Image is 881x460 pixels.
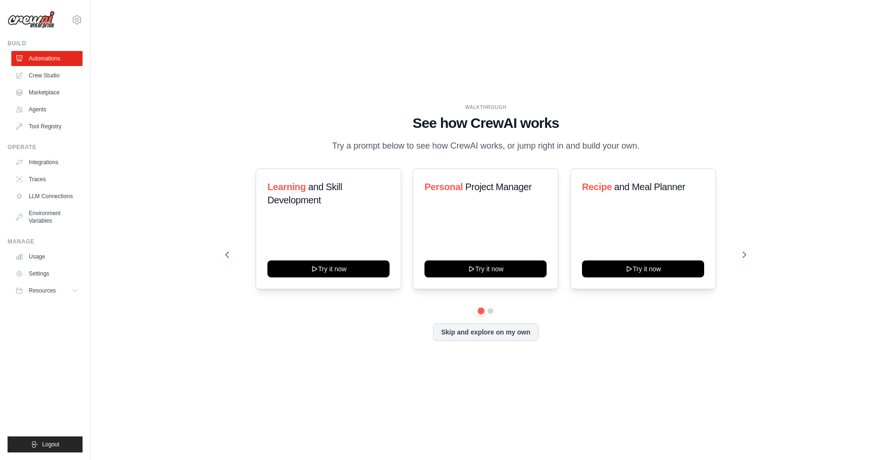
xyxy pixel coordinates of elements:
span: Logout [42,441,59,448]
span: Resources [29,287,56,294]
button: Try it now [582,260,704,277]
a: Usage [11,249,83,264]
span: Recipe [582,182,612,192]
div: Operate [8,143,83,151]
a: Automations [11,51,83,66]
a: Agents [11,102,83,117]
span: and Skill Development [267,182,342,205]
div: Manage [8,238,83,245]
button: Try it now [424,260,547,277]
a: LLM Connections [11,189,83,204]
a: Marketplace [11,85,83,100]
div: WALKTHROUGH [225,104,746,111]
button: Resources [11,283,83,298]
button: Try it now [267,260,390,277]
a: Environment Variables [11,206,83,228]
span: Personal [424,182,463,192]
span: Project Manager [465,182,532,192]
a: Settings [11,266,83,281]
span: Learning [267,182,306,192]
a: Traces [11,172,83,187]
a: Crew Studio [11,68,83,83]
span: and Meal Planner [614,182,685,192]
img: Logo [8,11,55,29]
h1: See how CrewAI works [225,115,746,132]
a: Tool Registry [11,119,83,134]
div: Build [8,40,83,47]
a: Integrations [11,155,83,170]
button: Skip and explore on my own [433,323,538,341]
button: Logout [8,436,83,452]
p: Try a prompt below to see how CrewAI works, or jump right in and build your own. [327,139,644,153]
